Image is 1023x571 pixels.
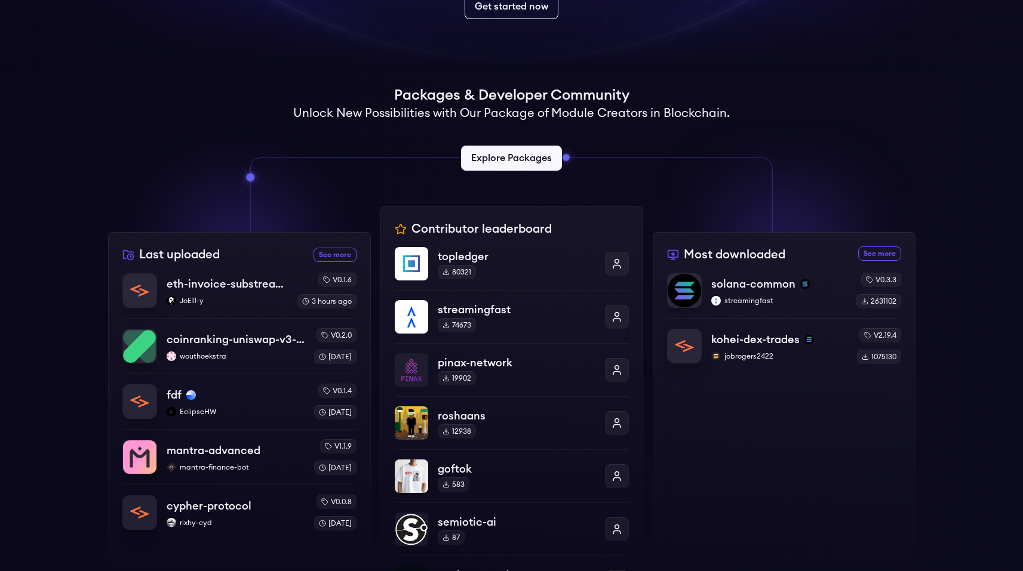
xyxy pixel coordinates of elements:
[667,318,901,364] a: kohei-dex-tradeskohei-dex-tradessolanajobrogers2422jobrogers2422v2.19.41075130
[395,343,629,396] a: pinax-networkpinax-network19902
[711,276,795,292] p: solana-common
[122,374,357,429] a: fdffdfbaseEclipseHWEclipseHWv0.1.4[DATE]
[461,146,562,171] a: Explore Packages
[123,496,156,529] img: cypher-protocol
[438,424,476,439] div: 12938
[394,86,629,105] h1: Packages & Developer Community
[438,461,595,477] p: goftok
[395,247,629,290] a: topledgertopledger80321
[314,350,357,364] div: [DATE]
[122,484,357,530] a: cypher-protocolcypher-protocolrixhy-cydrixhy-cydv0.0.8[DATE]
[167,296,288,305] p: JoE11-y
[395,247,428,280] img: topledger
[318,273,357,287] div: v0.1.6
[123,274,156,307] img: eth-invoice-substreams
[186,390,196,400] img: base
[438,371,476,385] div: 19902
[317,495,357,509] div: v0.0.8
[668,329,701,363] img: kohei-dex-trades
[317,328,357,342] div: v0.2.0
[438,408,595,424] p: roshaans
[167,462,305,472] p: mantra-finance-bot
[167,518,176,527] img: rixhy-cyd
[438,248,595,265] p: topledger
[711,351,847,361] p: jobrogers2422
[438,514,595,530] p: semiotic-ai
[859,328,901,342] div: v2.19.4
[167,276,288,292] p: eth-invoice-substreams
[395,502,629,555] a: semiotic-aisemiotic-ai87
[858,246,901,261] a: See more most downloaded packages
[395,290,629,343] a: streamingfaststreamingfast74673
[438,354,595,371] p: pinax-network
[122,273,357,318] a: eth-invoice-substreamseth-invoice-substreamsJoE11-yJoE11-yv0.1.63 hours ago
[395,396,629,449] a: roshaansroshaans12938
[167,462,176,472] img: mantra-finance-bot
[395,300,428,334] img: streamingfast
[318,384,357,398] div: v0.1.4
[122,429,357,484] a: mantra-advancedmantra-advancedmantra-finance-botmantra-finance-botv1.1.9[DATE]
[167,351,176,361] img: wouthoekstra
[395,513,428,546] img: semiotic-ai
[167,331,305,348] p: coinranking-uniswap-v3-forks
[123,440,156,474] img: mantra-advanced
[314,461,357,475] div: [DATE]
[711,351,721,361] img: jobrogers2422
[668,274,701,307] img: solana-common
[800,279,810,289] img: solana
[122,318,357,374] a: coinranking-uniswap-v3-forkscoinranking-uniswap-v3-forkswouthoekstrawouthoekstrav0.2.0[DATE]
[167,351,305,361] p: wouthoekstra
[438,265,476,279] div: 80321
[123,385,156,418] img: fdf
[711,331,800,348] p: kohei-dex-trades
[438,530,465,545] div: 87
[320,439,357,453] div: v1.1.9
[711,296,721,305] img: streamingfast
[167,296,176,305] img: JoE11-y
[395,406,428,440] img: roshaans
[314,405,357,419] div: [DATE]
[314,248,357,262] a: See more recently uploaded packages
[395,353,428,387] img: pinax-network
[711,296,847,305] p: streamingfast
[314,516,357,530] div: [DATE]
[438,318,476,332] div: 74673
[667,273,901,318] a: solana-commonsolana-commonsolanastreamingfaststreamingfastv0.3.32631102
[167,442,260,459] p: mantra-advanced
[856,294,901,308] div: 2631102
[167,498,251,514] p: cypher-protocol
[857,350,901,364] div: 1075130
[395,459,428,493] img: goftok
[123,329,156,363] img: coinranking-uniswap-v3-forks
[167,518,305,527] p: rixhy-cyd
[395,449,629,502] a: goftokgoftok583
[167,407,305,416] p: EclipseHW
[167,387,182,403] p: fdf
[167,407,176,416] img: EclipseHW
[297,294,357,308] div: 3 hours ago
[804,335,814,344] img: solana
[861,273,901,287] div: v0.3.3
[438,301,595,318] p: streamingfast
[293,105,730,122] h2: Unlock New Possibilities with Our Package of Module Creators in Blockchain.
[438,477,469,492] div: 583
